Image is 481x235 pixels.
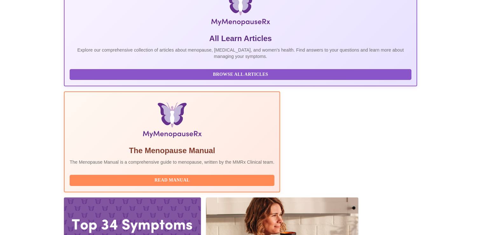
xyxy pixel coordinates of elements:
button: Read Manual [70,175,274,186]
h5: All Learn Articles [70,33,411,44]
button: Browse All Articles [70,69,411,80]
p: Explore our comprehensive collection of articles about menopause, [MEDICAL_DATA], and women's hea... [70,47,411,60]
span: Browse All Articles [76,71,405,79]
a: Read Manual [70,177,276,182]
p: The Menopause Manual is a comprehensive guide to menopause, written by the MMRx Clinical team. [70,159,274,165]
img: Menopause Manual [102,102,242,140]
h5: The Menopause Manual [70,146,274,156]
a: Browse All Articles [70,71,413,77]
span: Read Manual [76,176,268,184]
